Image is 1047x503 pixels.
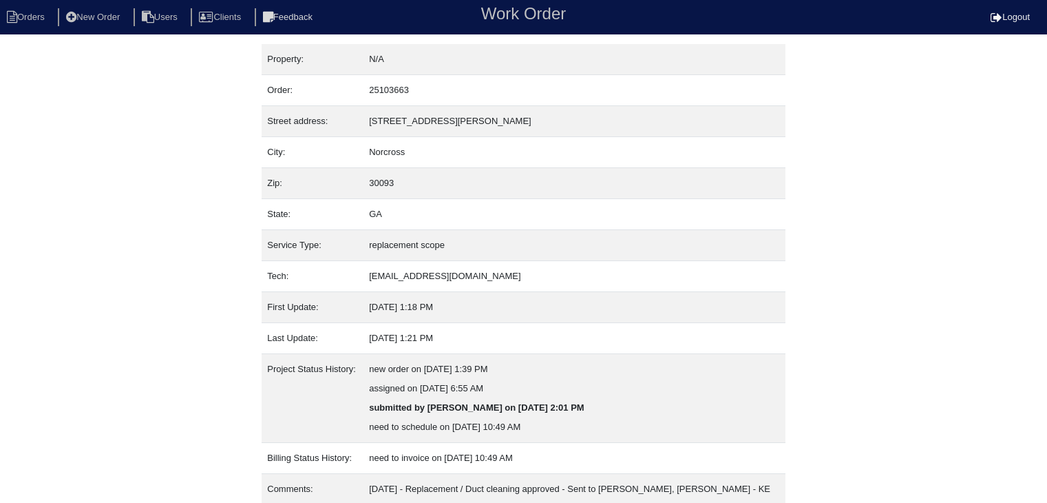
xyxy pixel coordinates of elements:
td: 30093 [363,168,785,199]
td: Order: [262,75,363,106]
li: Clients [191,8,252,27]
td: Property: [262,44,363,75]
td: Last Update: [262,323,363,354]
td: [DATE] 1:21 PM [363,323,785,354]
a: New Order [58,12,131,22]
li: Feedback [255,8,324,27]
div: assigned on [DATE] 6:55 AM [369,379,780,398]
a: Logout [991,12,1030,22]
td: replacement scope [363,230,785,261]
li: New Order [58,8,131,27]
div: need to schedule on [DATE] 10:49 AM [369,418,780,437]
td: GA [363,199,785,230]
td: Norcross [363,137,785,168]
td: First Update: [262,292,363,323]
td: 25103663 [363,75,785,106]
div: new order on [DATE] 1:39 PM [369,360,780,379]
li: Users [134,8,189,27]
td: [DATE] 1:18 PM [363,292,785,323]
a: Clients [191,12,252,22]
div: need to invoice on [DATE] 10:49 AM [369,449,780,468]
td: Zip: [262,168,363,199]
td: State: [262,199,363,230]
td: City: [262,137,363,168]
td: Billing Status History: [262,443,363,474]
td: Tech: [262,261,363,292]
td: N/A [363,44,785,75]
td: Street address: [262,106,363,137]
td: Service Type: [262,230,363,261]
a: Users [134,12,189,22]
td: Project Status History: [262,354,363,443]
div: submitted by [PERSON_NAME] on [DATE] 2:01 PM [369,398,780,418]
td: [STREET_ADDRESS][PERSON_NAME] [363,106,785,137]
td: [EMAIL_ADDRESS][DOMAIN_NAME] [363,261,785,292]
